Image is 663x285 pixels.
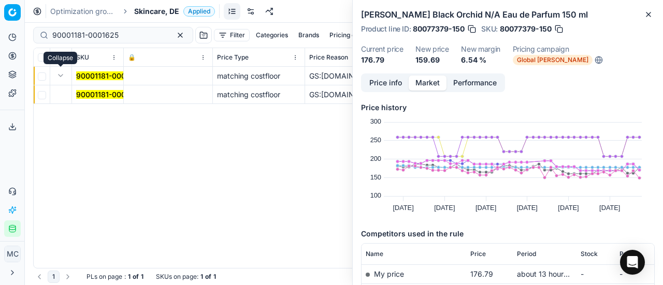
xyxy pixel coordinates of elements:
[50,6,215,17] nav: breadcrumb
[481,25,498,33] span: SKU :
[599,204,620,212] text: [DATE]
[363,76,409,91] button: Price info
[76,53,89,62] span: SKU
[620,250,645,275] div: Open Intercom Messenger
[134,6,179,17] span: Skincare, DE
[461,46,500,53] dt: New margin
[133,273,139,281] strong: of
[128,273,131,281] strong: 1
[4,246,21,262] button: MC
[200,273,203,281] strong: 1
[461,55,500,65] dd: 6.54 %
[361,8,655,21] h2: [PERSON_NAME] Black Orchid N/A Eau de Parfum 150 ml
[475,204,496,212] text: [DATE]
[87,273,122,281] span: PLs on page
[361,102,655,113] h5: Price history
[325,29,385,41] button: Pricing campaign
[76,71,142,81] button: 90001181-0001625
[50,6,117,17] a: Optimization groups
[517,250,536,258] span: Period
[217,71,300,81] div: matching costfloor
[470,250,486,258] span: Price
[558,204,579,212] text: [DATE]
[252,29,292,41] button: Categories
[581,250,598,258] span: Stock
[409,76,446,91] button: Market
[366,250,383,258] span: Name
[393,204,413,212] text: [DATE]
[205,273,211,281] strong: of
[76,90,142,99] mark: 90001181-0001625
[5,246,20,262] span: MC
[517,269,582,278] span: about 13 hours ago
[370,136,381,144] text: 250
[413,24,465,34] span: 80077379-150
[309,53,348,62] span: Price Reason
[134,6,215,17] span: Skincare, DEApplied
[213,273,216,281] strong: 1
[361,55,403,65] dd: 176.79
[87,273,143,281] div: :
[294,29,323,41] button: Brands
[214,29,250,41] button: Filter
[76,89,142,100] button: 90001181-0001625
[156,273,198,281] span: SKUs on page :
[374,269,404,278] span: My price
[48,271,60,283] button: 1
[619,250,639,258] span: Promo
[370,191,381,199] text: 100
[183,6,215,17] span: Applied
[513,55,593,65] span: Global [PERSON_NAME]
[54,69,67,82] button: Expand
[370,173,381,181] text: 150
[54,51,67,64] button: Expand all
[361,46,403,53] dt: Current price
[370,155,381,162] text: 200
[76,71,142,80] mark: 90001181-0001625
[370,117,381,125] text: 300
[217,89,300,100] div: matching costfloor
[576,264,615,283] td: -
[517,204,538,212] text: [DATE]
[309,71,373,81] div: GS:[DOMAIN_NAME]
[513,46,603,53] dt: Pricing campaign
[33,271,74,283] nav: pagination
[361,229,655,239] h5: Competitors used in the rule
[33,271,46,283] button: Go to previous page
[141,273,143,281] strong: 1
[470,269,493,278] span: 176.79
[52,30,166,40] input: Search by SKU or title
[500,24,552,34] span: 80077379-150
[62,271,74,283] button: Go to next page
[415,55,449,65] dd: 159.69
[361,25,411,33] span: Product line ID :
[434,204,455,212] text: [DATE]
[217,53,249,62] span: Price Type
[446,76,503,91] button: Performance
[415,46,449,53] dt: New price
[309,89,373,100] div: GS:[DOMAIN_NAME]
[615,264,654,283] td: -
[128,53,136,62] span: 🔒
[44,52,77,64] div: Collapse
